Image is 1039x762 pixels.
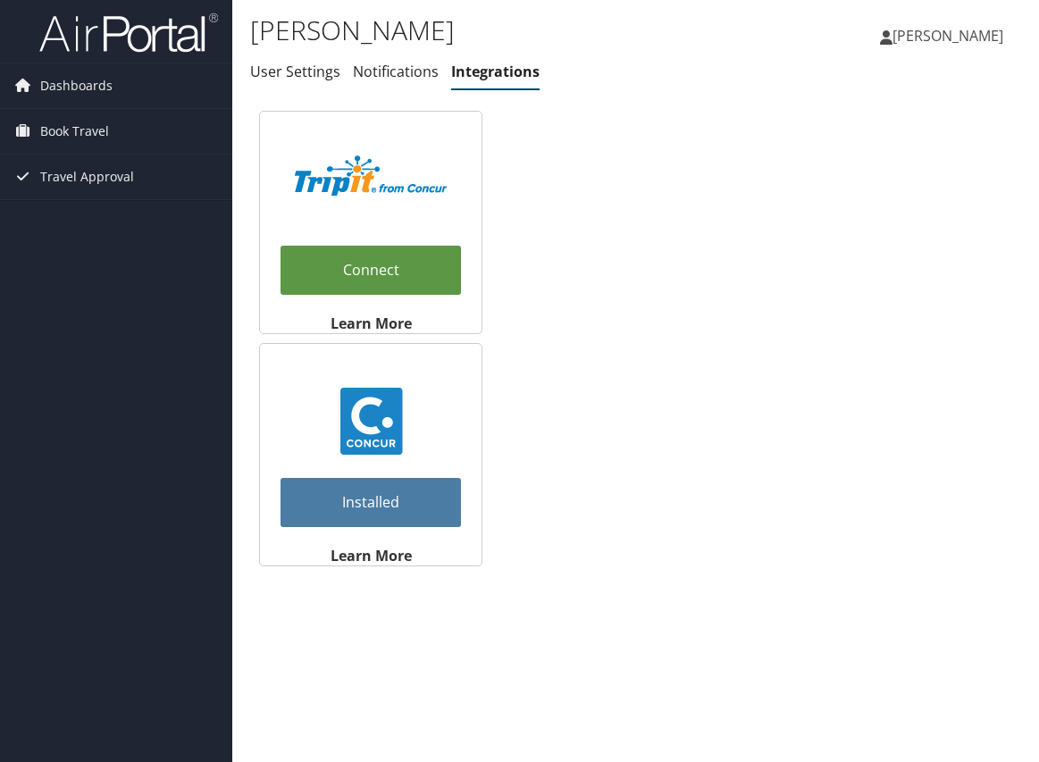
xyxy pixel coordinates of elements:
[40,63,113,108] span: Dashboards
[331,314,412,333] strong: Learn More
[331,546,412,565] strong: Learn More
[295,155,447,196] img: TripIt_Logo_Color_SOHP.png
[892,26,1003,46] span: [PERSON_NAME]
[451,62,540,81] a: Integrations
[250,62,340,81] a: User Settings
[39,12,218,54] img: airportal-logo.png
[338,388,405,455] img: concur_23.png
[40,155,134,199] span: Travel Approval
[40,109,109,154] span: Book Travel
[281,478,461,527] a: Installed
[880,9,1021,63] a: [PERSON_NAME]
[281,246,461,295] a: Connect
[353,62,439,81] a: Notifications
[250,12,764,49] h1: [PERSON_NAME]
